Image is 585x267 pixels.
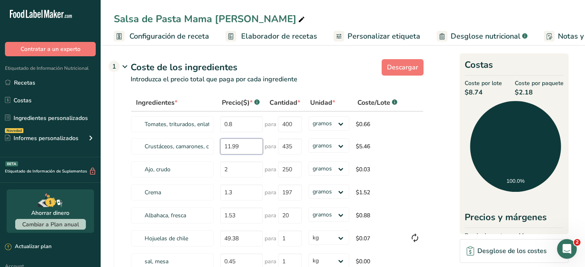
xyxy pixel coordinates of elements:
[129,31,209,42] span: Configuración de receta
[515,87,564,97] span: $2.18
[465,79,502,87] span: Coste por lote
[352,181,407,204] td: $1.52
[557,239,577,259] iframe: Intercom live chat
[352,112,407,135] td: $0.66
[5,161,18,166] div: BETA
[352,227,407,250] td: $0.07
[241,31,317,42] span: Elaborador de recetas
[352,158,407,181] td: $0.03
[387,62,418,72] span: Descargar
[310,98,335,108] span: Unidad
[265,165,276,174] span: para
[108,61,120,72] div: 1
[515,79,564,87] span: Coste por paquete
[519,231,545,240] span: Margenes
[5,134,78,143] div: Informes personalizados
[22,221,79,228] span: Cambiar a Plan anual
[265,211,276,220] span: para
[31,209,69,217] div: Ahorrar dinero
[222,98,260,108] div: Precio($)
[382,59,424,76] button: Descargar
[136,98,177,108] span: Ingredientes
[352,204,407,227] td: $0.88
[5,243,51,251] div: Actualizar plan
[265,257,276,266] span: para
[465,58,564,76] h2: Costas
[114,12,306,26] div: Salsa de Pasta Mama [PERSON_NAME]
[467,246,547,256] div: Desglose de los costes
[265,142,276,151] span: para
[5,42,96,56] button: Contratar a un experto
[334,27,420,46] a: Personalizar etiqueta
[437,27,527,46] a: Desglose nutricional
[265,120,276,129] span: para
[5,128,23,133] div: Novedad
[352,135,407,158] td: $5.46
[357,98,390,108] span: Coste/Lote
[465,231,506,240] span: Precio de venta
[465,211,564,228] div: Precios y márgenes
[114,74,424,94] p: Introduzca el precio total que paga por cada ingrediente
[265,188,276,197] span: para
[265,234,276,243] span: para
[465,87,502,97] span: $8.74
[460,239,569,263] a: Desglose de los costes
[131,61,424,74] div: Coste de los ingredientes
[226,27,317,46] a: Elaborador de recetas
[574,239,580,246] span: 2
[269,98,300,108] span: Cantidad
[15,219,86,230] button: Cambiar a Plan anual
[348,31,420,42] span: Personalizar etiqueta
[451,31,521,42] span: Desglose nutricional
[114,27,209,46] a: Configuración de receta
